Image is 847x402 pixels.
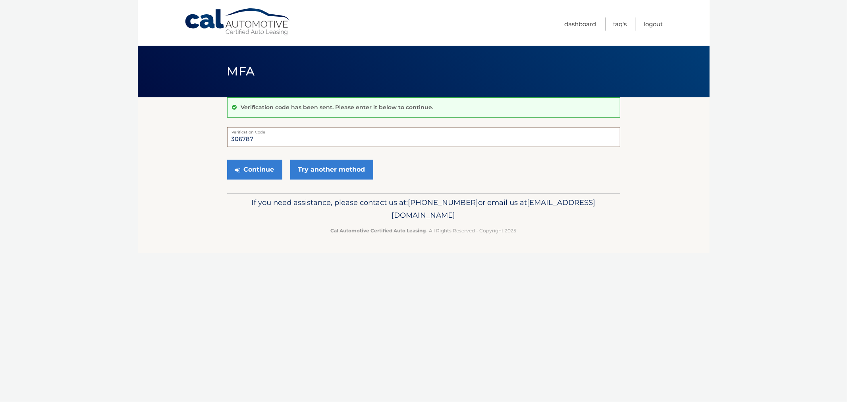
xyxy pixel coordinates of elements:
[227,64,255,79] span: MFA
[232,226,615,235] p: - All Rights Reserved - Copyright 2025
[227,160,282,180] button: Continue
[290,160,373,180] a: Try another method
[408,198,478,207] span: [PHONE_NUMBER]
[232,196,615,222] p: If you need assistance, please contact us at: or email us at
[331,228,426,234] strong: Cal Automotive Certified Auto Leasing
[227,127,620,133] label: Verification Code
[565,17,596,31] a: Dashboard
[614,17,627,31] a: FAQ's
[184,8,291,36] a: Cal Automotive
[241,104,434,111] p: Verification code has been sent. Please enter it below to continue.
[644,17,663,31] a: Logout
[227,127,620,147] input: Verification Code
[392,198,596,220] span: [EMAIL_ADDRESS][DOMAIN_NAME]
